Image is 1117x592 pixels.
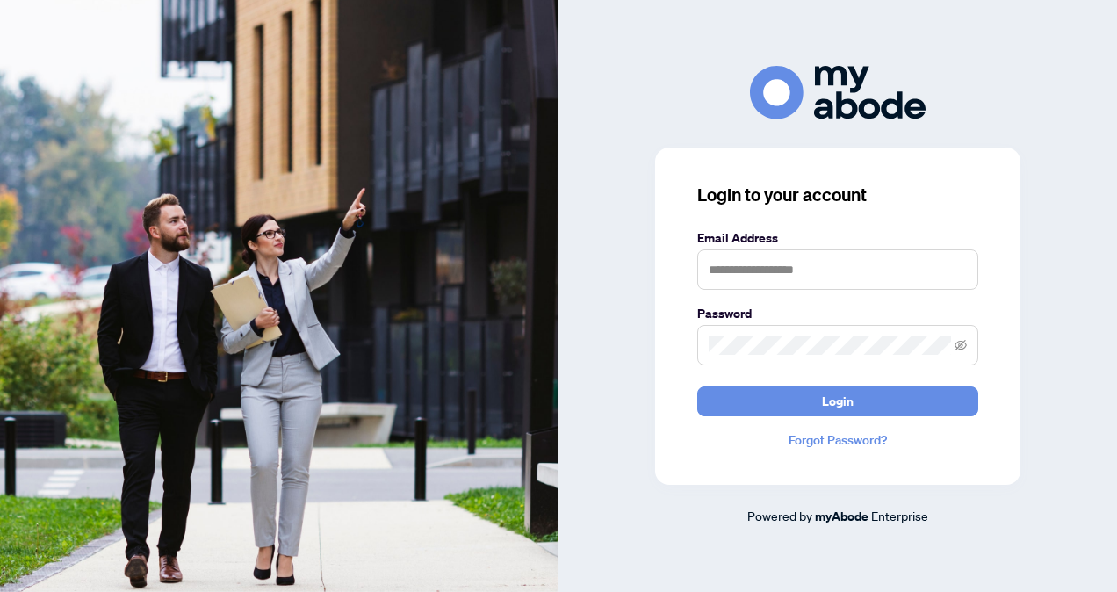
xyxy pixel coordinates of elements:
span: Powered by [747,508,812,523]
a: Forgot Password? [697,430,978,450]
img: ma-logo [750,66,926,119]
button: Login [697,386,978,416]
h3: Login to your account [697,183,978,207]
span: Login [822,387,854,415]
span: eye-invisible [955,339,967,351]
label: Email Address [697,228,978,248]
label: Password [697,304,978,323]
a: myAbode [815,507,868,526]
span: Enterprise [871,508,928,523]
